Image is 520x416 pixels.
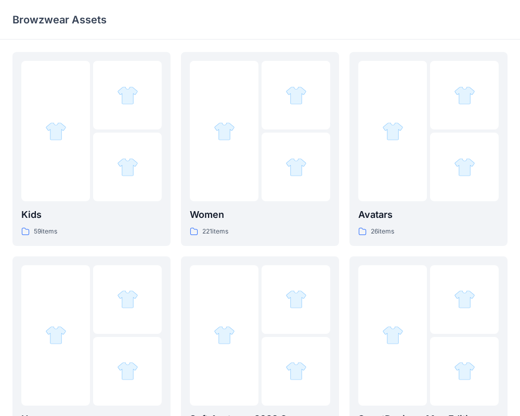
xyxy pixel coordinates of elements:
[285,157,307,178] img: folder 3
[190,207,330,222] p: Women
[454,289,475,310] img: folder 2
[181,52,339,246] a: folder 1folder 2folder 3Women221items
[202,226,228,237] p: 221 items
[358,207,499,222] p: Avatars
[382,121,404,142] img: folder 1
[117,85,138,106] img: folder 2
[454,157,475,178] img: folder 3
[45,324,67,346] img: folder 1
[117,157,138,178] img: folder 3
[454,85,475,106] img: folder 2
[285,85,307,106] img: folder 2
[117,289,138,310] img: folder 2
[371,226,394,237] p: 26 items
[285,360,307,382] img: folder 3
[117,360,138,382] img: folder 3
[21,207,162,222] p: Kids
[349,52,508,246] a: folder 1folder 2folder 3Avatars26items
[45,121,67,142] img: folder 1
[214,121,235,142] img: folder 1
[285,289,307,310] img: folder 2
[382,324,404,346] img: folder 1
[12,52,171,246] a: folder 1folder 2folder 3Kids59items
[214,324,235,346] img: folder 1
[34,226,57,237] p: 59 items
[454,360,475,382] img: folder 3
[12,12,107,27] p: Browzwear Assets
